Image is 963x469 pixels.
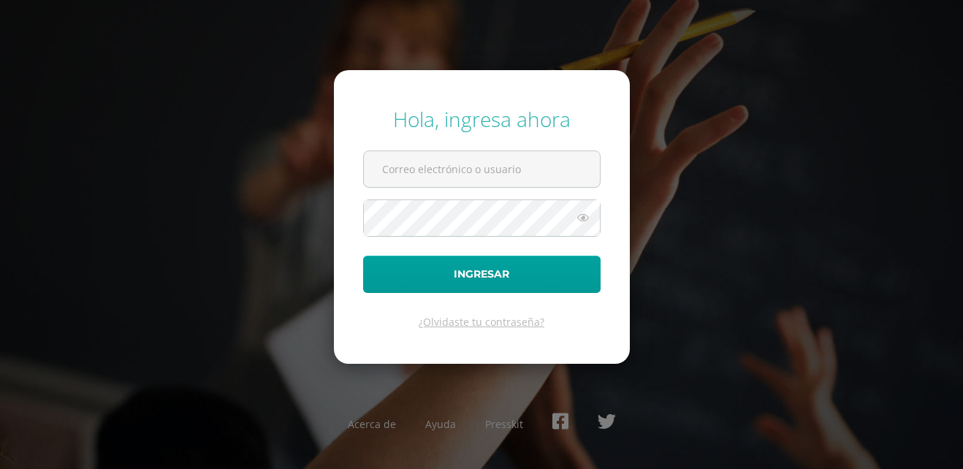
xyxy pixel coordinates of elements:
a: Presskit [485,417,523,431]
div: Hola, ingresa ahora [363,105,601,133]
a: ¿Olvidaste tu contraseña? [419,315,544,329]
button: Ingresar [363,256,601,293]
input: Correo electrónico o usuario [364,151,600,187]
a: Acerca de [348,417,396,431]
a: Ayuda [425,417,456,431]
